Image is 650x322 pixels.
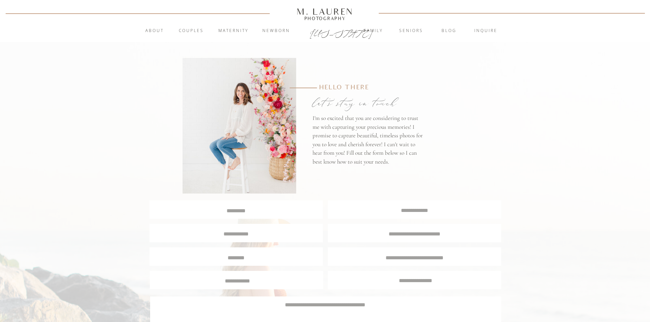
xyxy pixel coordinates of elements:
a: Maternity [215,28,252,34]
p: let's stay in touch [313,94,424,112]
a: inquire [467,28,504,34]
a: M. Lauren [276,8,374,15]
a: Seniors [393,28,430,34]
a: [US_STATE] [310,28,341,36]
a: Couples [173,28,210,34]
a: blog [431,28,467,34]
a: Newborn [258,28,295,34]
a: About [142,28,168,34]
p: Hello there [319,83,407,94]
p: I'm so excited that you are considering to trust me with capturing your precious memories! I prom... [313,114,425,172]
a: Photography [294,17,357,20]
a: Family [355,28,392,34]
